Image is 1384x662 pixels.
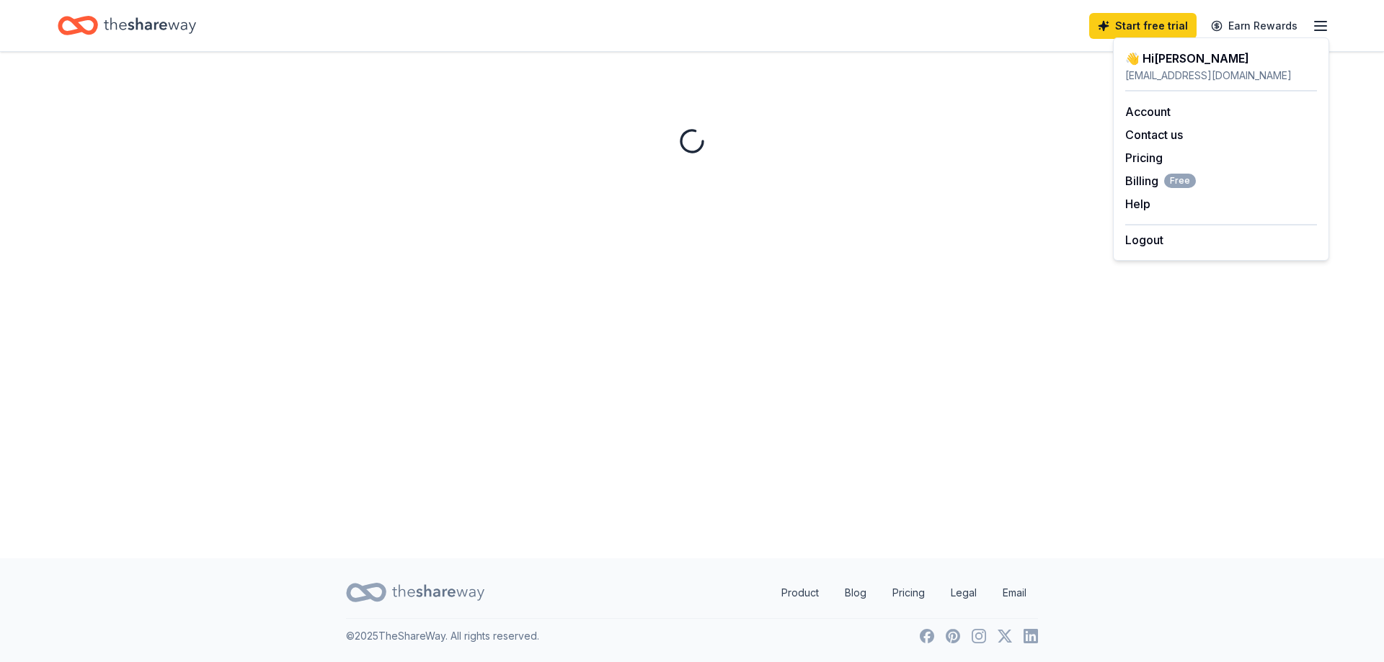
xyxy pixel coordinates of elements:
[770,578,1038,607] nav: quick links
[881,578,936,607] a: Pricing
[1125,172,1196,189] span: Billing
[1125,50,1317,67] div: 👋 Hi [PERSON_NAME]
[1089,13,1197,39] a: Start free trial
[58,9,196,43] a: Home
[1125,231,1163,249] button: Logout
[1125,67,1317,84] div: [EMAIL_ADDRESS][DOMAIN_NAME]
[1164,174,1196,188] span: Free
[939,578,988,607] a: Legal
[1125,126,1183,143] button: Contact us
[1125,151,1163,165] a: Pricing
[1125,195,1150,213] button: Help
[1125,172,1196,189] button: BillingFree
[991,578,1038,607] a: Email
[1125,104,1171,119] a: Account
[1202,13,1306,39] a: Earn Rewards
[346,627,539,645] p: © 2025 TheShareWay. All rights reserved.
[833,578,878,607] a: Blog
[770,578,830,607] a: Product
